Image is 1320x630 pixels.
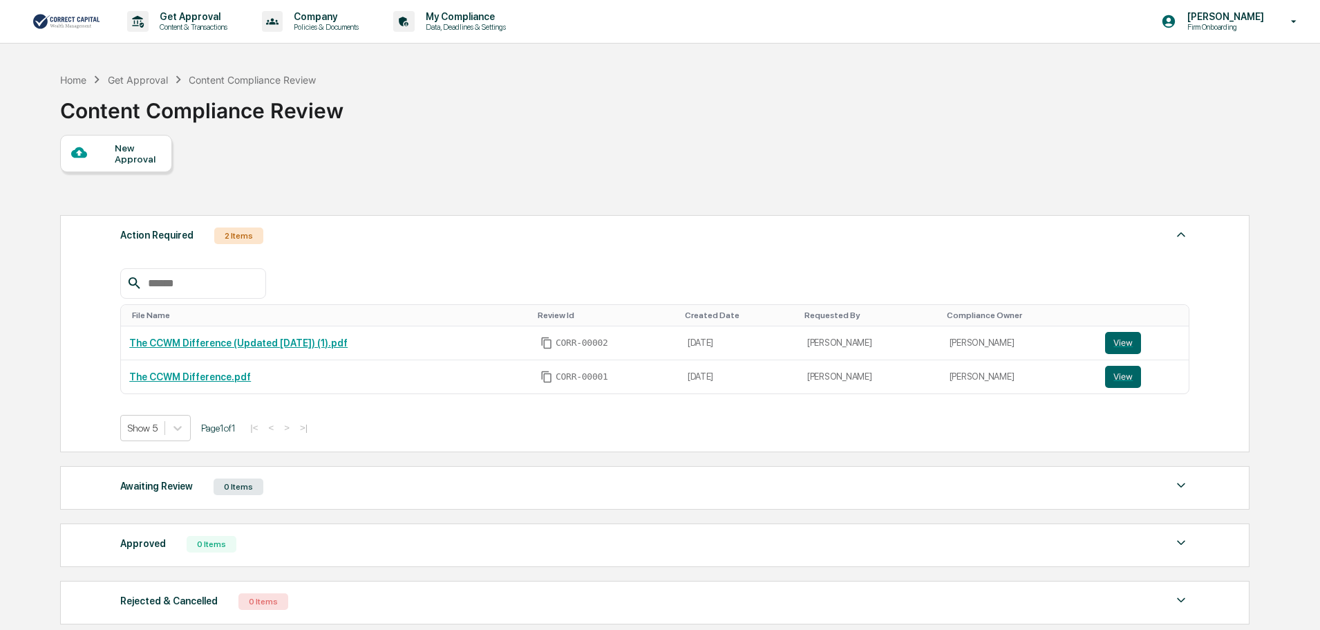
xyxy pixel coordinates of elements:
[1105,366,1180,388] a: View
[538,311,674,320] div: Toggle SortBy
[1173,535,1189,551] img: caret
[60,87,343,123] div: Content Compliance Review
[149,22,234,32] p: Content & Transactions
[60,74,86,86] div: Home
[149,11,234,22] p: Get Approval
[941,360,1097,393] td: [PERSON_NAME]
[283,11,366,22] p: Company
[540,337,553,349] span: Copy Id
[283,22,366,32] p: Policies & Documents
[1176,11,1271,22] p: [PERSON_NAME]
[33,12,100,30] img: logo
[238,593,288,610] div: 0 Items
[1173,592,1189,609] img: caret
[280,422,294,434] button: >
[941,326,1097,360] td: [PERSON_NAME]
[264,422,278,434] button: <
[120,592,218,610] div: Rejected & Cancelled
[129,337,348,349] a: The CCWM Difference (Updated [DATE]) (1).pdf
[685,311,793,320] div: Toggle SortBy
[1276,584,1313,622] iframe: Open customer support
[679,360,799,393] td: [DATE]
[1105,366,1141,388] button: View
[120,226,194,244] div: Action Required
[1108,311,1183,320] div: Toggle SortBy
[804,311,936,320] div: Toggle SortBy
[1173,477,1189,494] img: caret
[296,422,312,434] button: >|
[120,535,166,553] div: Approved
[679,326,799,360] td: [DATE]
[115,142,161,165] div: New Approval
[556,337,608,349] span: CORR-00002
[108,74,168,86] div: Get Approval
[1176,22,1271,32] p: Firm Onboarding
[129,371,251,382] a: The CCWM Difference.pdf
[1105,332,1180,354] a: View
[799,360,941,393] td: [PERSON_NAME]
[556,371,608,382] span: CORR-00001
[214,228,263,244] div: 2 Items
[189,74,316,86] div: Content Compliance Review
[187,536,236,553] div: 0 Items
[1173,226,1189,243] img: caret
[246,422,262,434] button: |<
[540,371,553,383] span: Copy Id
[214,479,263,495] div: 0 Items
[120,477,193,495] div: Awaiting Review
[132,311,527,320] div: Toggle SortBy
[799,326,941,360] td: [PERSON_NAME]
[947,311,1092,320] div: Toggle SortBy
[201,423,236,434] span: Page 1 of 1
[415,11,513,22] p: My Compliance
[1105,332,1141,354] button: View
[415,22,513,32] p: Data, Deadlines & Settings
